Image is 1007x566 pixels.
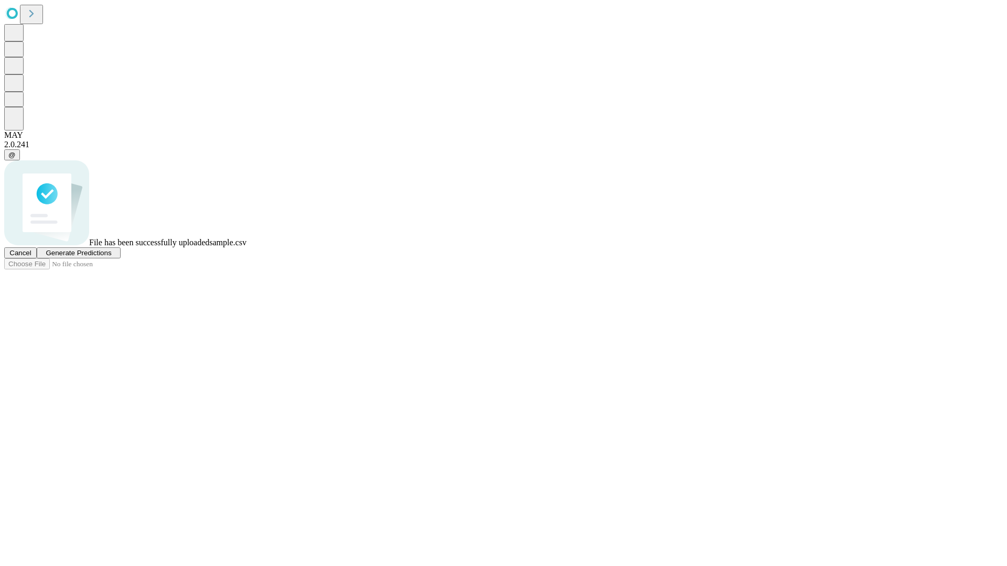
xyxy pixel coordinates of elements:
span: Generate Predictions [46,249,111,257]
button: Generate Predictions [37,247,121,258]
button: @ [4,149,20,160]
span: sample.csv [209,238,247,247]
span: Cancel [9,249,31,257]
span: File has been successfully uploaded [89,238,209,247]
span: @ [8,151,16,159]
div: 2.0.241 [4,140,1003,149]
div: MAY [4,130,1003,140]
button: Cancel [4,247,37,258]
